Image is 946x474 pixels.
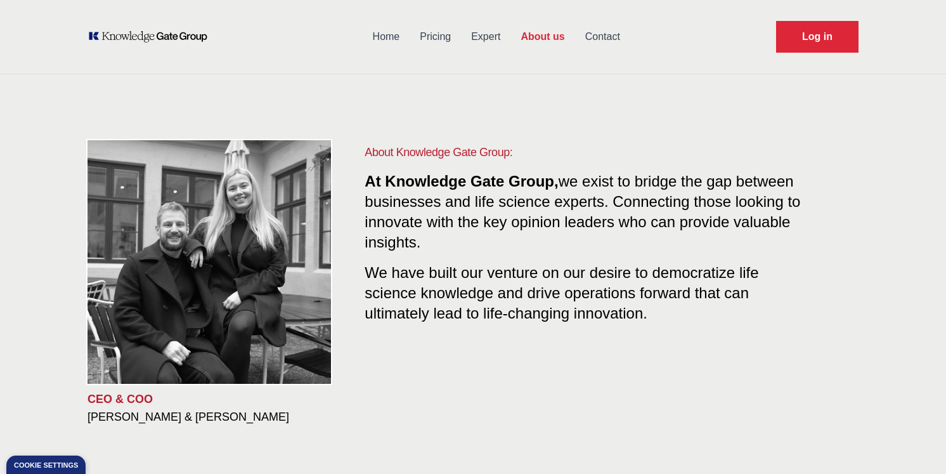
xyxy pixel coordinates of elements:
span: we exist to bridge the gap between businesses and life science experts. Connecting those looking ... [365,173,800,251]
div: Cookie settings [14,462,78,469]
p: CEO & COO [87,392,344,407]
img: KOL management, KEE, Therapy area experts [87,140,331,384]
span: We have built our venture on our desire to democratize life science knowledge and drive operation... [365,259,758,322]
a: Contact [575,20,630,53]
a: Home [363,20,410,53]
a: Request Demo [776,21,859,53]
h1: About Knowledge Gate Group: [365,143,808,161]
a: Pricing [410,20,461,53]
iframe: Chat Widget [883,413,946,474]
a: About us [510,20,574,53]
span: At Knowledge Gate Group, [365,173,558,190]
a: KOL Knowledge Platform: Talk to Key External Experts (KEE) [87,30,216,43]
h3: [PERSON_NAME] & [PERSON_NAME] [87,409,344,425]
a: Expert [461,20,510,53]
